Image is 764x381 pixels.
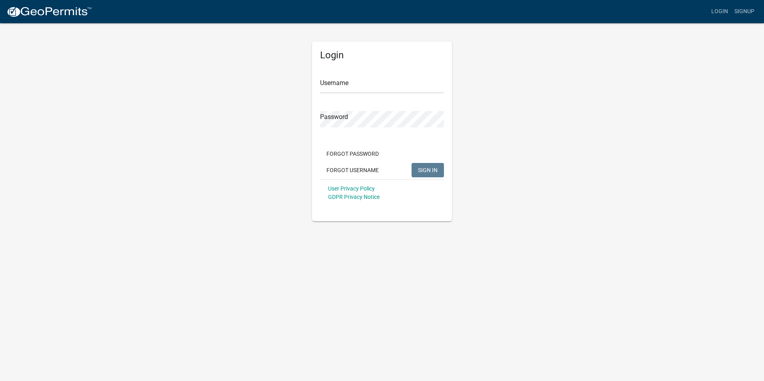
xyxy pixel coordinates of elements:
button: SIGN IN [412,163,444,177]
h5: Login [320,50,444,61]
button: Forgot Password [320,147,385,161]
a: GDPR Privacy Notice [328,194,380,200]
a: User Privacy Policy [328,185,375,192]
a: Signup [731,4,758,19]
button: Forgot Username [320,163,385,177]
a: Login [708,4,731,19]
span: SIGN IN [418,167,438,173]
